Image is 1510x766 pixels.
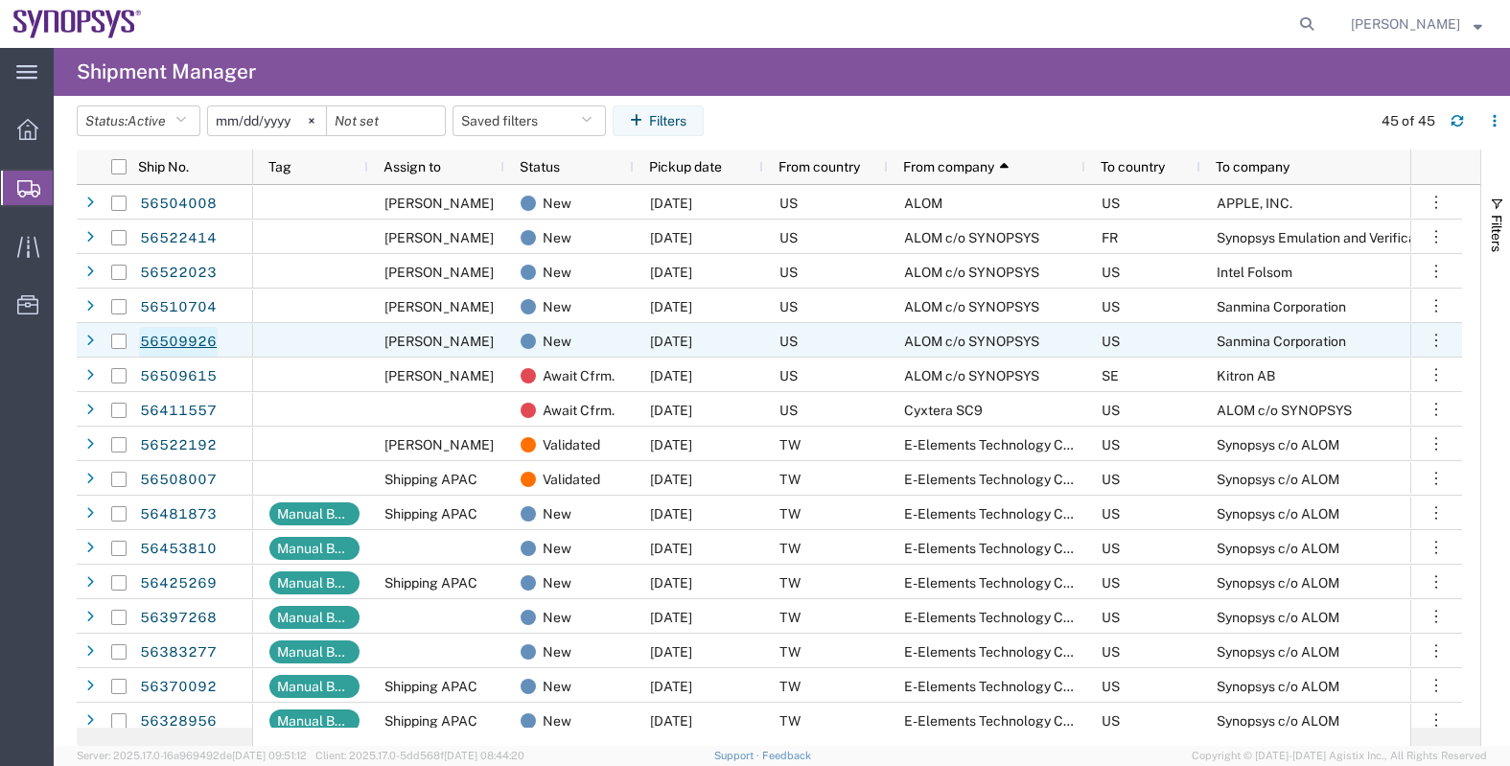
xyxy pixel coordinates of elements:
[650,299,692,314] span: 08/18/2025
[13,10,142,38] img: logo
[384,368,494,383] span: Kris Ford
[1102,713,1120,729] span: US
[1102,437,1120,453] span: US
[77,105,200,136] button: Status:Active
[904,437,1100,453] span: E-Elements Technology Co., Ltd
[1102,506,1120,522] span: US
[139,223,218,254] a: 56522414
[779,679,801,694] span: TW
[384,334,494,349] span: Kris Ford
[277,709,352,732] div: Manual Booking
[1217,265,1292,280] span: Intel Folsom
[904,713,1105,729] span: E-Elements Technology CO., LTD
[139,569,218,599] a: 56425269
[1192,748,1487,764] span: Copyright © [DATE]-[DATE] Agistix Inc., All Rights Reserved
[139,396,218,427] a: 56411557
[613,105,704,136] button: Filters
[714,750,762,761] a: Support
[779,334,798,349] span: US
[1217,196,1292,211] span: APPLE, INC.
[543,255,571,290] span: New
[1217,334,1346,349] span: Sanmina Corporation
[904,196,942,211] span: ALOM
[384,575,477,591] span: Shipping APAC
[139,672,218,703] a: 56370092
[384,713,477,729] span: Shipping APAC
[543,669,571,704] span: New
[779,368,798,383] span: US
[384,230,494,245] span: Kris Ford
[1102,265,1120,280] span: US
[543,531,571,566] span: New
[1217,610,1339,625] span: Synopsys c/o ALOM
[277,502,352,525] div: Manual Booking
[779,196,798,211] span: US
[77,750,307,761] span: Server: 2025.17.0-16a969492de
[139,292,218,323] a: 56510704
[139,430,218,461] a: 56522192
[904,575,1100,591] span: E-Elements Technology Co., Ltd
[1217,506,1339,522] span: Synopsys c/o ALOM
[77,48,256,96] h4: Shipment Manager
[543,497,571,531] span: New
[1102,644,1120,660] span: US
[277,675,352,698] div: Manual Booking
[139,499,218,530] a: 56481873
[543,566,571,600] span: New
[650,610,692,625] span: 08/05/2025
[1217,713,1339,729] span: Synopsys c/o ALOM
[650,265,692,280] span: 08/19/2025
[650,403,692,418] span: 08/07/2025
[904,679,1100,694] span: E-Elements Technology Co., Ltd
[762,750,811,761] a: Feedback
[453,105,606,136] button: Saved filters
[779,437,801,453] span: TW
[650,541,692,556] span: 08/13/2025
[1102,299,1120,314] span: US
[904,644,1100,660] span: E-Elements Technology Co., Ltd
[384,299,494,314] span: Kris Ford
[208,106,326,135] input: Not set
[1102,334,1120,349] span: US
[1102,679,1120,694] span: US
[1102,610,1120,625] span: US
[1217,472,1339,487] span: Synopsys c/o ALOM
[139,603,218,634] a: 56397268
[779,644,801,660] span: TW
[384,196,494,211] span: Kris Ford
[315,750,524,761] span: Client: 2025.17.0-5dd568f
[904,506,1100,522] span: E-Elements Technology Co., Ltd
[1102,472,1120,487] span: US
[139,465,218,496] a: 56508007
[543,186,571,221] span: New
[1102,541,1120,556] span: US
[139,707,218,737] a: 56328956
[650,437,692,453] span: 08/19/2025
[543,600,571,635] span: New
[383,159,441,174] span: Assign to
[1382,111,1435,131] div: 45 of 45
[1102,368,1119,383] span: SE
[277,537,352,560] div: Manual Booking
[543,462,600,497] span: Validated
[384,472,477,487] span: Shipping APAC
[1217,299,1346,314] span: Sanmina Corporation
[543,635,571,669] span: New
[904,230,1039,245] span: ALOM c/o SYNOPSYS
[1217,437,1339,453] span: Synopsys c/o ALOM
[650,713,692,729] span: 07/29/2025
[1101,159,1165,174] span: To country
[650,368,692,383] span: 08/18/2025
[138,159,189,174] span: Ship No.
[139,638,218,668] a: 56383277
[1351,13,1460,35] span: Kris Ford
[650,644,692,660] span: 08/04/2025
[779,230,798,245] span: US
[904,334,1039,349] span: ALOM c/o SYNOPSYS
[779,403,798,418] span: US
[904,368,1039,383] span: ALOM c/o SYNOPSYS
[649,159,722,174] span: Pickup date
[543,221,571,255] span: New
[384,506,477,522] span: Shipping APAC
[277,606,352,629] div: Manual Booking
